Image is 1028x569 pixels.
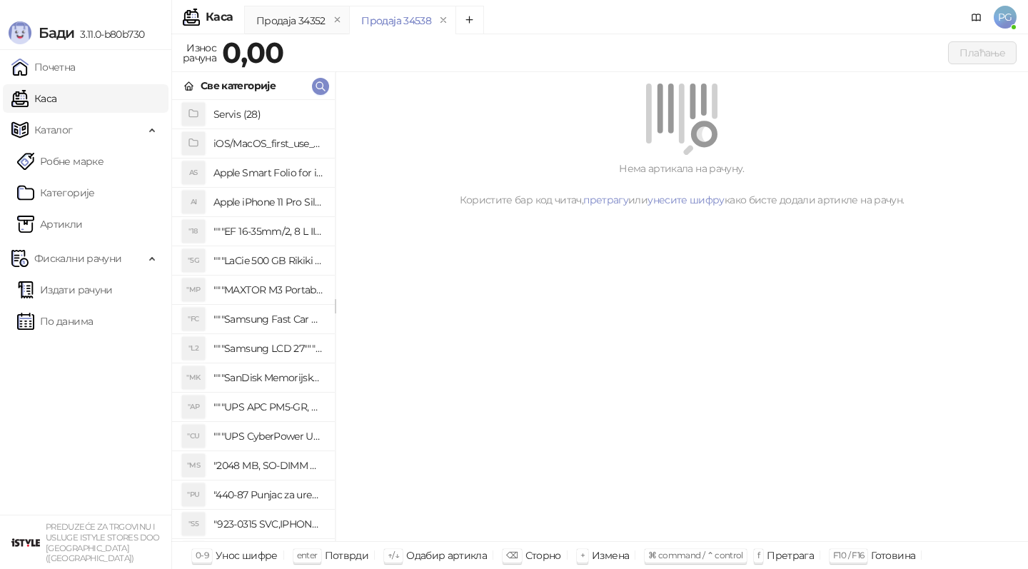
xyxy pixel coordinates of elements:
[757,550,760,560] span: f
[213,513,323,535] h4: "923-0315 SVC,IPHONE 5/5S BATTERY REMOVAL TRAY Držač za iPhone sa kojim se otvara display
[39,24,74,41] span: Бади
[196,550,208,560] span: 0-9
[767,546,814,565] div: Претрага
[182,191,205,213] div: AI
[213,483,323,506] h4: "440-87 Punjac za uredjaje sa micro USB portom 4/1, Stand."
[182,220,205,243] div: "18
[17,276,113,304] a: Издати рачуни
[948,41,1017,64] button: Плаћање
[34,116,73,144] span: Каталог
[434,14,453,26] button: remove
[182,308,205,331] div: "FC
[11,53,76,81] a: Почетна
[361,13,431,29] div: Продаја 34538
[994,6,1017,29] span: PG
[172,100,335,541] div: grid
[213,161,323,184] h4: Apple Smart Folio for iPad mini (A17 Pro) - Sage
[9,21,31,44] img: Logo
[325,546,369,565] div: Потврди
[180,39,219,67] div: Износ рачуна
[46,522,160,563] small: PREDUZEĆE ZA TRGOVINU I USLUGE ISTYLE STORES DOO [GEOGRAPHIC_DATA] ([GEOGRAPHIC_DATA])
[213,396,323,418] h4: """UPS APC PM5-GR, Essential Surge Arrest,5 utic_nica"""
[182,278,205,301] div: "MP
[213,308,323,331] h4: """Samsung Fast Car Charge Adapter, brzi auto punja_, boja crna"""
[328,14,347,26] button: remove
[297,550,318,560] span: enter
[222,35,283,70] strong: 0,00
[213,103,323,126] h4: Servis (28)
[182,513,205,535] div: "S5
[201,78,276,94] div: Све категорије
[17,307,93,336] a: По данима
[182,249,205,272] div: "5G
[182,483,205,506] div: "PU
[647,193,725,206] a: унесите шифру
[833,550,864,560] span: F10 / F16
[182,337,205,360] div: "L2
[17,178,95,207] a: Категорије
[216,546,278,565] div: Унос шифре
[583,193,628,206] a: претрагу
[256,13,326,29] div: Продаја 34352
[17,210,83,238] a: ArtikliАртикли
[11,528,40,557] img: 64x64-companyLogo-77b92cf4-9946-4f36-9751-bf7bb5fd2c7d.png
[182,425,205,448] div: "CU
[17,147,104,176] a: Робне марке
[213,366,323,389] h4: """SanDisk Memorijska kartica 256GB microSDXC sa SD adapterom SDSQXA1-256G-GN6MA - Extreme PLUS, ...
[406,546,487,565] div: Одабир артикла
[506,550,518,560] span: ⌫
[580,550,585,560] span: +
[74,28,144,41] span: 3.11.0-b80b730
[34,244,121,273] span: Фискални рачуни
[206,11,233,23] div: Каса
[182,366,205,389] div: "MK
[213,191,323,213] h4: Apple iPhone 11 Pro Silicone Case - Black
[213,132,323,155] h4: iOS/MacOS_first_use_assistance (4)
[182,396,205,418] div: "AP
[182,161,205,184] div: AS
[213,220,323,243] h4: """EF 16-35mm/2, 8 L III USM"""
[353,161,1011,208] div: Нема артикала на рачуну. Користите бар код читач, или како бисте додали артикле на рачун.
[388,550,399,560] span: ↑/↓
[648,550,743,560] span: ⌘ command / ⌃ control
[455,6,484,34] button: Add tab
[11,84,56,113] a: Каса
[592,546,629,565] div: Измена
[965,6,988,29] a: Документација
[871,546,915,565] div: Готовина
[213,249,323,272] h4: """LaCie 500 GB Rikiki USB 3.0 / Ultra Compact & Resistant aluminum / USB 3.0 / 2.5"""""""
[525,546,561,565] div: Сторно
[213,337,323,360] h4: """Samsung LCD 27"""" C27F390FHUXEN"""
[182,454,205,477] div: "MS
[213,425,323,448] h4: """UPS CyberPower UT650EG, 650VA/360W , line-int., s_uko, desktop"""
[213,278,323,301] h4: """MAXTOR M3 Portable 2TB 2.5"""" crni eksterni hard disk HX-M201TCB/GM"""
[213,454,323,477] h4: "2048 MB, SO-DIMM DDRII, 667 MHz, Napajanje 1,8 0,1 V, Latencija CL5"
